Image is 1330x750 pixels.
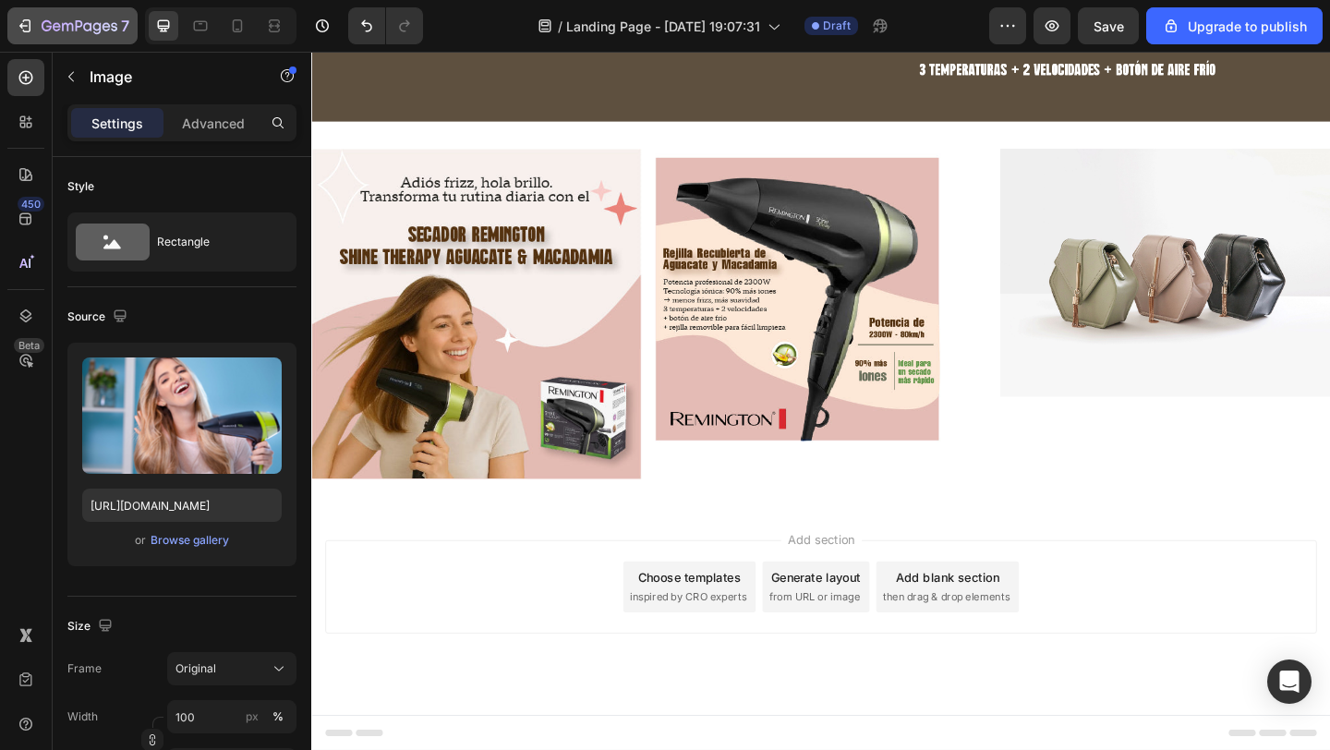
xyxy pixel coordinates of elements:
div: Open Intercom Messenger [1267,659,1312,704]
img: preview-image [82,357,282,474]
span: Landing Page - [DATE] 19:07:31 [566,17,760,36]
span: Draft [823,18,851,34]
div: Add blank section [635,562,748,581]
button: Save [1078,7,1139,44]
span: Original [175,660,216,677]
div: Source [67,305,131,330]
p: Image [90,66,247,88]
p: Settings [91,114,143,133]
div: Undo/Redo [348,7,423,44]
div: % [272,708,284,725]
div: Generate layout [501,562,598,581]
button: Upgrade to publish [1146,7,1323,44]
input: https://example.com/image.jpg [82,489,282,522]
div: Size [67,614,116,639]
span: inspired by CRO experts [346,585,473,601]
button: % [241,706,263,728]
div: Style [67,178,94,195]
div: px [246,708,259,725]
span: then drag & drop elements [622,585,759,601]
span: / [558,17,562,36]
div: Upgrade to publish [1162,17,1307,36]
div: Choose templates [356,562,467,581]
p: 7 [121,15,129,37]
span: Add section [511,521,598,540]
button: px [267,706,289,728]
label: Width [67,708,98,725]
div: Browse gallery [151,532,229,549]
input: px% [167,700,296,733]
div: Beta [14,338,44,353]
p: Advanced [182,114,245,133]
img: gempages_565767106189067474-abb856d3-5be2-4ff8-a61a-9d4ef0e39a43.jpg [374,105,733,445]
div: Rectangle [157,221,270,263]
button: Original [167,652,296,685]
button: Browse gallery [150,531,230,550]
span: Save [1094,18,1124,34]
img: image_demo.jpg [749,105,1108,375]
iframe: Design area [311,52,1330,750]
span: or [135,529,146,551]
span: from URL or image [498,585,597,601]
div: 450 [18,197,44,212]
button: 7 [7,7,138,44]
label: Frame [67,660,102,677]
